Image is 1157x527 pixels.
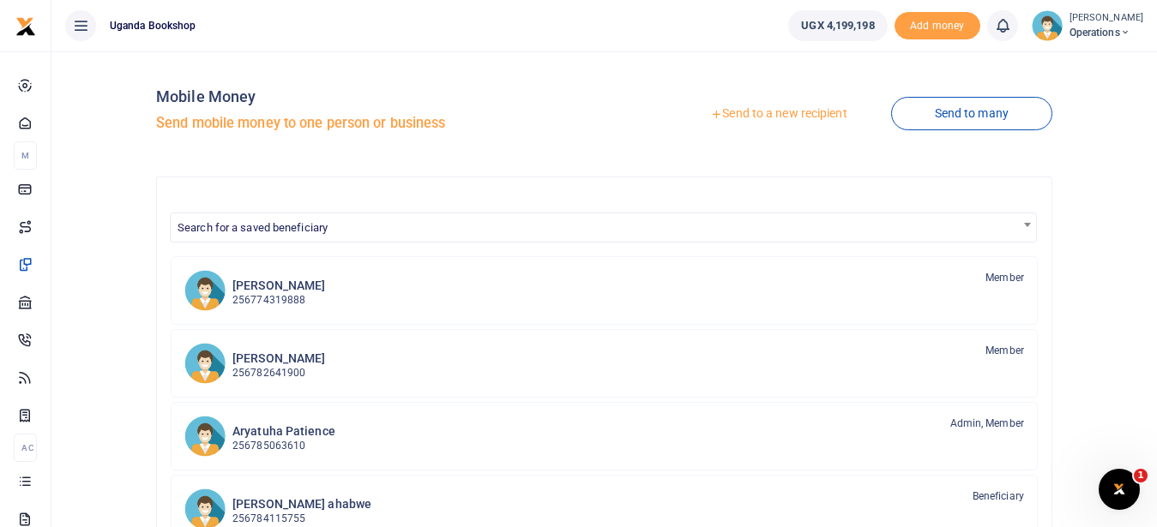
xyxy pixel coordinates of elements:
[232,511,371,527] p: 256784115755
[895,12,980,40] li: Toup your wallet
[232,365,325,381] p: 256782641900
[103,18,203,33] span: Uganda bookshop
[1032,10,1143,41] a: profile-user [PERSON_NAME] Operations
[171,213,1036,240] span: Search for a saved beneficiary
[891,97,1052,130] a: Send to many
[973,488,1024,504] span: Beneficiary
[178,221,328,234] span: Search for a saved beneficiary
[232,278,325,293] h6: [PERSON_NAME]
[184,416,226,457] img: AP
[1032,10,1063,41] img: profile-user
[156,115,597,132] h5: Send mobile money to one person or business
[1099,469,1140,510] iframe: Intercom live chat
[801,17,874,34] span: UGX 4,199,198
[895,18,980,31] a: Add money
[171,256,1038,325] a: PK [PERSON_NAME] 256774319888 Member
[985,343,1024,358] span: Member
[184,343,226,384] img: BN
[788,10,887,41] a: UGX 4,199,198
[1070,25,1143,40] span: Operations
[14,141,37,170] li: M
[171,402,1038,470] a: AP Aryatuha Patience 256785063610 Admin, Member
[232,424,335,439] h6: Aryatuha Patience
[156,87,597,106] h4: Mobile Money
[232,438,335,454] p: 256785063610
[232,351,325,366] h6: [PERSON_NAME]
[170,213,1037,243] span: Search for a saved beneficiary
[15,16,36,37] img: logo-small
[985,270,1024,285] span: Member
[781,10,894,41] li: Wallet ballance
[14,434,37,462] li: Ac
[15,19,36,32] a: logo-small logo-large logo-large
[666,99,890,129] a: Send to a new recipient
[184,270,226,311] img: PK
[232,292,325,308] p: 256774319888
[171,329,1038,398] a: BN [PERSON_NAME] 256782641900 Member
[950,416,1024,431] span: Admin, Member
[232,497,371,512] h6: [PERSON_NAME] ahabwe
[895,12,980,40] span: Add money
[1134,469,1148,482] span: 1
[1070,11,1143,26] small: [PERSON_NAME]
